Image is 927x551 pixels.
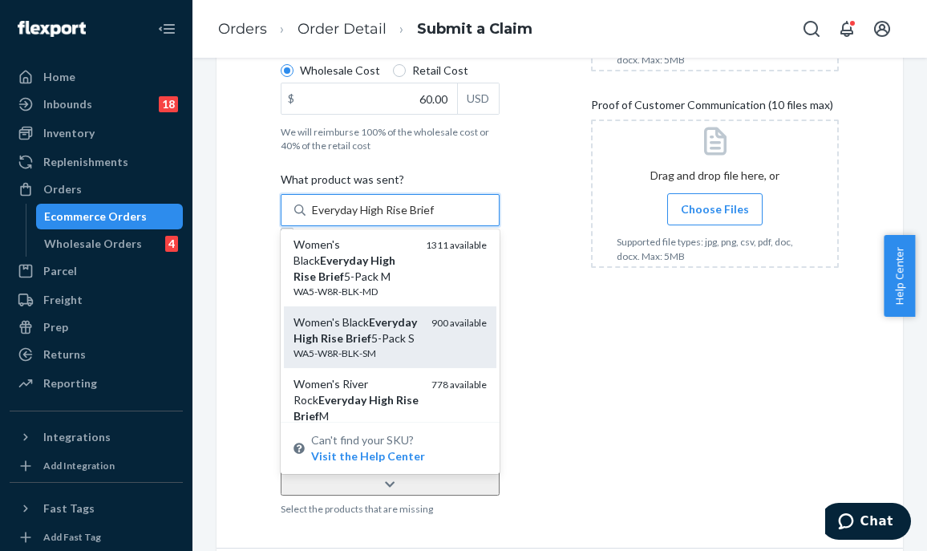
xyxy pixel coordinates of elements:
[10,496,183,521] button: Fast Tags
[431,379,487,391] span: 778 available
[431,317,487,329] span: 900 available
[417,20,532,38] a: Submit a Claim
[43,154,128,170] div: Replenishments
[44,236,142,252] div: Wholesale Orders
[10,120,183,146] a: Inventory
[36,204,184,229] a: Ecommerce Orders
[321,331,343,345] em: Rise
[300,226,500,242] span: I don't know the DSKU or product name
[10,64,183,90] a: Home
[43,96,92,112] div: Inbounds
[43,530,101,544] div: Add Fast Tag
[10,287,183,313] a: Freight
[205,6,545,53] ol: breadcrumbs
[281,502,500,516] p: Select the products that are missing
[218,20,267,38] a: Orders
[318,393,366,407] em: Everyday
[281,172,404,194] span: What product was sent?
[281,125,500,152] p: We will reimburse 100% of the wholesale cost or 40% of the retail cost
[44,209,147,225] div: Ecommerce Orders
[825,503,911,543] iframe: To enrich screen reader interactions, please activate Accessibility in Grammarly extension settings
[10,528,183,547] a: Add Fast Tag
[884,235,915,317] button: Help Center
[43,459,115,472] div: Add Integration
[311,432,487,464] span: Can't find your SKU?
[43,263,77,279] div: Parcel
[10,371,183,396] a: Reporting
[10,424,183,450] button: Integrations
[831,13,863,45] button: Open notifications
[293,285,413,298] div: WA5-W8R-BLK-MD
[10,314,183,340] a: Prep
[293,331,318,345] em: High
[293,409,319,423] em: Brief
[43,500,95,517] div: Fast Tags
[457,83,499,114] div: USD
[151,13,183,45] button: Close Navigation
[281,64,293,77] input: Wholesale Cost
[293,237,413,285] div: Women's Black 5-Pack M
[165,236,178,252] div: 4
[300,63,380,79] span: Wholesale Cost
[36,231,184,257] a: Wholesale Orders4
[293,376,419,424] div: Women's River Rock M
[10,456,183,476] a: Add Integration
[298,20,387,38] a: Order Detail
[370,253,395,267] em: High
[866,13,898,45] button: Open account menu
[43,346,86,363] div: Returns
[412,63,468,79] span: Retail Cost
[43,429,111,445] div: Integrations
[369,393,394,407] em: High
[10,342,183,367] a: Returns
[43,319,68,335] div: Prep
[43,292,83,308] div: Freight
[293,269,316,283] em: Rise
[293,346,419,360] div: WA5-W8R-BLK-SM
[281,228,293,241] input: I don't know the DSKU or product name
[43,125,95,141] div: Inventory
[43,181,82,197] div: Orders
[281,83,301,114] div: $
[320,253,368,267] em: Everyday
[43,69,75,85] div: Home
[159,96,178,112] div: 18
[795,13,828,45] button: Open Search Box
[10,149,183,175] a: Replenishments
[346,331,371,345] em: Brief
[10,176,183,202] a: Orders
[281,83,457,114] input: $USD
[393,64,406,77] input: Retail Cost
[369,315,417,329] em: Everyday
[43,375,97,391] div: Reporting
[591,97,833,120] span: Proof of Customer Communication (10 files max)
[396,393,419,407] em: Rise
[681,201,749,217] span: Choose Files
[293,314,419,346] div: Women's Black 5-Pack S
[312,202,435,218] input: Women's BlackEveryday High Rise BriefMWA1-W8R-BLK-MD1884 availableWomen's BlackEveryday High Rise...
[426,239,487,251] span: 1311 available
[311,448,425,464] button: Women's BlackEveryday High Rise BriefMWA1-W8R-BLK-MD1884 availableWomen's BlackEveryday High Rise...
[10,258,183,284] a: Parcel
[18,21,86,37] img: Flexport logo
[10,91,183,117] a: Inbounds18
[318,269,344,283] em: Brief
